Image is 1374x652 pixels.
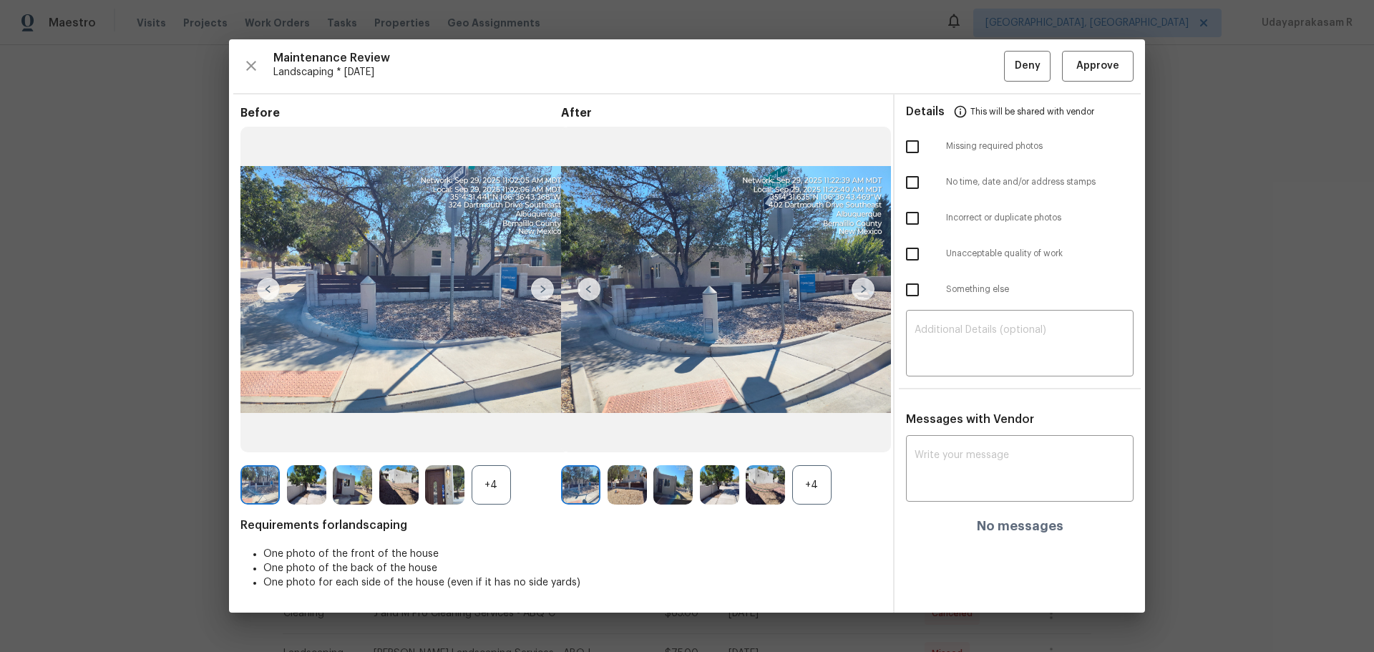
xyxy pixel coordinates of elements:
[895,236,1145,272] div: Unacceptable quality of work
[946,283,1134,296] span: Something else
[1004,51,1051,82] button: Deny
[852,278,874,301] img: right-chevron-button-url
[895,129,1145,165] div: Missing required photos
[946,140,1134,152] span: Missing required photos
[472,465,511,505] div: +4
[895,200,1145,236] div: Incorrect or duplicate photos
[977,519,1063,533] h4: No messages
[561,106,882,120] span: After
[240,518,882,532] span: Requirements for landscaping
[531,278,554,301] img: right-chevron-button-url
[1062,51,1134,82] button: Approve
[273,65,1004,79] span: Landscaping * [DATE]
[946,212,1134,224] span: Incorrect or duplicate photos
[263,561,882,575] li: One photo of the back of the house
[240,106,561,120] span: Before
[792,465,832,505] div: +4
[946,176,1134,188] span: No time, date and/or address stamps
[895,272,1145,308] div: Something else
[263,575,882,590] li: One photo for each side of the house (even if it has no side yards)
[1015,57,1041,75] span: Deny
[273,51,1004,65] span: Maintenance Review
[578,278,600,301] img: left-chevron-button-url
[263,547,882,561] li: One photo of the front of the house
[895,165,1145,200] div: No time, date and/or address stamps
[946,248,1134,260] span: Unacceptable quality of work
[257,278,280,301] img: left-chevron-button-url
[906,94,945,129] span: Details
[970,94,1094,129] span: This will be shared with vendor
[1076,57,1119,75] span: Approve
[906,414,1034,425] span: Messages with Vendor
